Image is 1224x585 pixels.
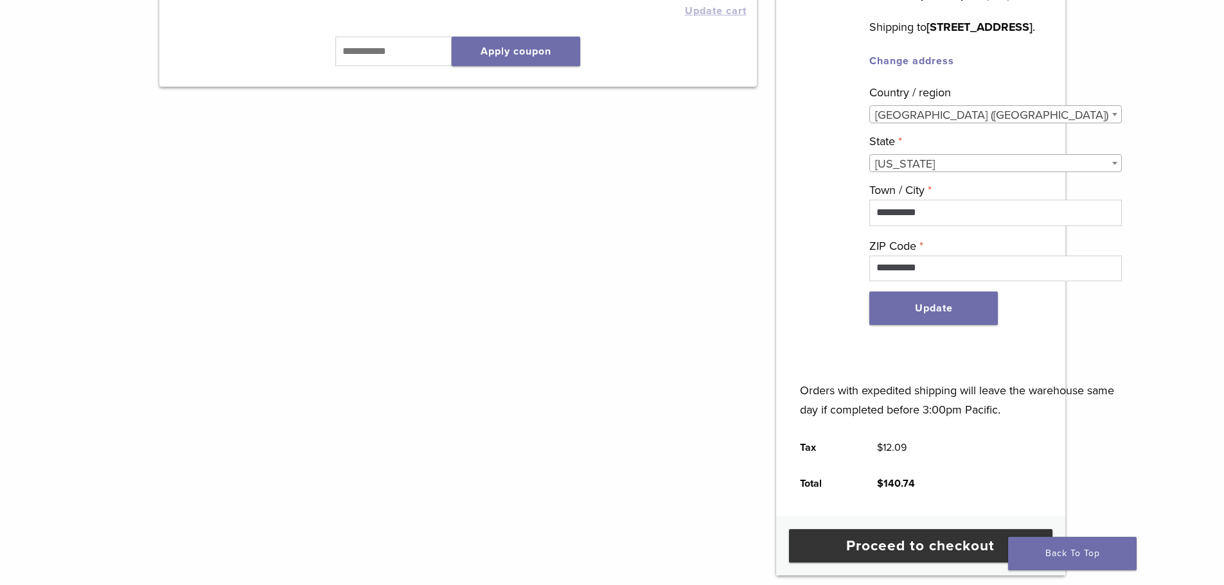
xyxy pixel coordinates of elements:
[452,37,580,66] button: Apply coupon
[877,477,883,490] span: $
[877,477,915,490] bdi: 140.74
[870,106,1121,124] span: United States (US)
[869,236,1122,256] label: ZIP Code
[927,20,1033,34] strong: [STREET_ADDRESS]
[786,466,863,502] th: Total
[869,132,1122,151] label: State
[786,430,863,466] th: Tax
[877,441,907,454] bdi: 12.09
[869,292,998,325] button: Update
[869,105,1122,123] span: United States (US)
[869,55,954,67] a: Change address
[789,529,1052,563] a: Proceed to checkout
[869,83,1122,102] label: Country / region
[877,441,883,454] span: $
[869,154,1122,172] span: Washington
[869,17,1122,37] p: Shipping to .
[869,180,1122,200] label: Town / City
[870,155,1121,173] span: Washington
[1008,537,1137,570] a: Back To Top
[685,6,747,16] button: Update cart
[800,362,1122,419] p: Orders with expedited shipping will leave the warehouse same day if completed before 3:00pm Pacific.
